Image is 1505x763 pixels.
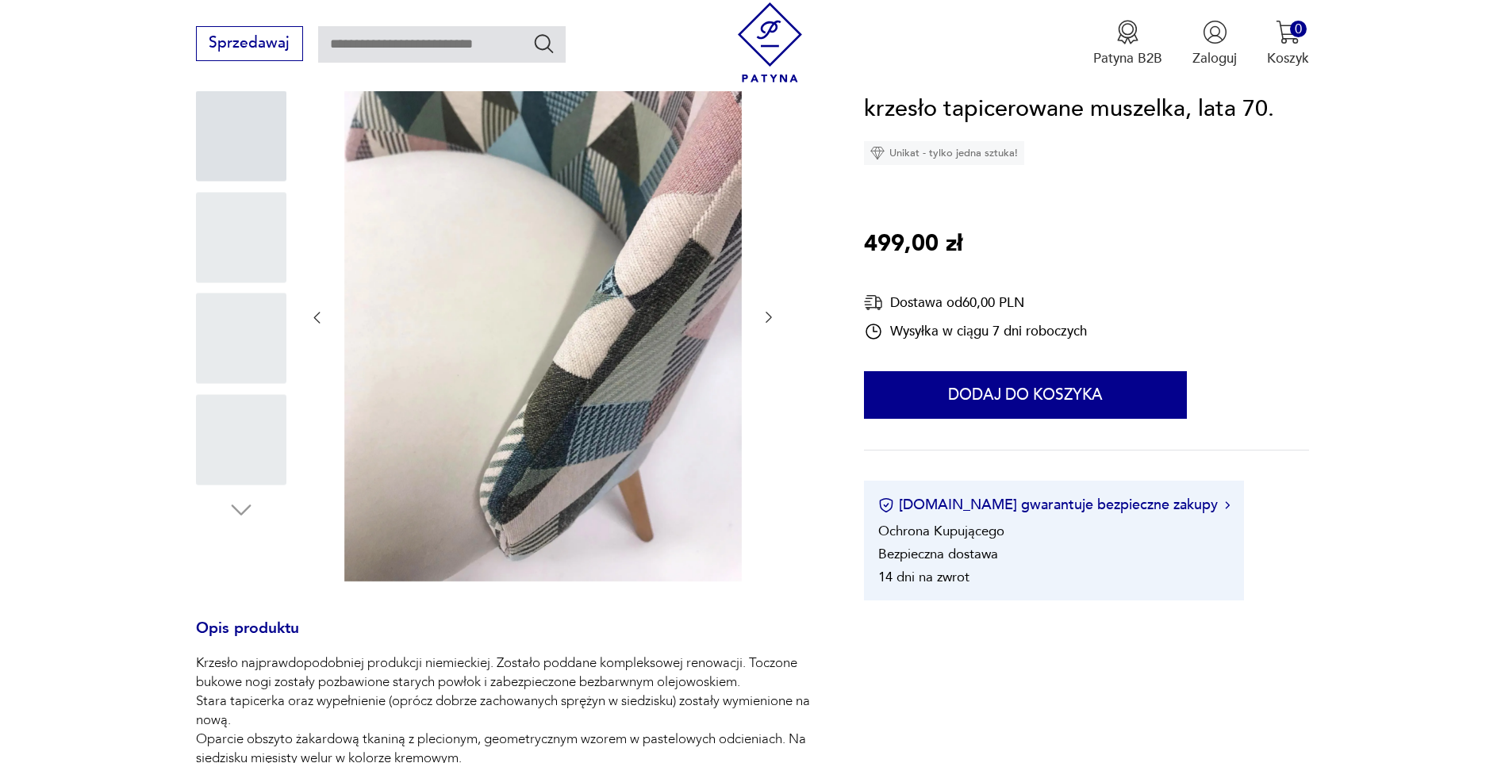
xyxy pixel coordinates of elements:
[864,322,1087,341] div: Wysyłka w ciągu 7 dni roboczych
[1093,20,1162,67] button: Patyna B2B
[878,496,1230,516] button: [DOMAIN_NAME] gwarantuje bezpieczne zakupy
[532,32,555,55] button: Szukaj
[344,52,742,581] img: Zdjęcie produktu krzesło tapicerowane muszelka, lata 70.
[196,26,303,61] button: Sprzedawaj
[864,372,1187,420] button: Dodaj do koszyka
[1290,21,1307,37] div: 0
[870,147,885,161] img: Ikona diamentu
[1192,49,1237,67] p: Zaloguj
[730,2,810,82] img: Patyna - sklep z meblami i dekoracjami vintage
[878,546,998,564] li: Bezpieczna dostawa
[1203,20,1227,44] img: Ikonka użytkownika
[196,38,303,51] a: Sprzedawaj
[864,293,883,312] img: Ikona dostawy
[864,226,962,263] p: 499,00 zł
[864,293,1087,312] div: Dostawa od 60,00 PLN
[1115,20,1140,44] img: Ikona medalu
[878,497,894,513] img: Ikona certyfikatu
[1276,20,1300,44] img: Ikona koszyka
[878,569,969,587] li: 14 dni na zwrot
[1093,49,1162,67] p: Patyna B2B
[878,523,1004,541] li: Ochrona Kupującego
[196,623,819,654] h3: Opis produktu
[864,91,1274,128] h1: krzesło tapicerowane muszelka, lata 70.
[864,142,1024,166] div: Unikat - tylko jedna sztuka!
[1093,20,1162,67] a: Ikona medaluPatyna B2B
[1267,49,1309,67] p: Koszyk
[1192,20,1237,67] button: Zaloguj
[1267,20,1309,67] button: 0Koszyk
[1225,501,1230,509] img: Ikona strzałki w prawo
